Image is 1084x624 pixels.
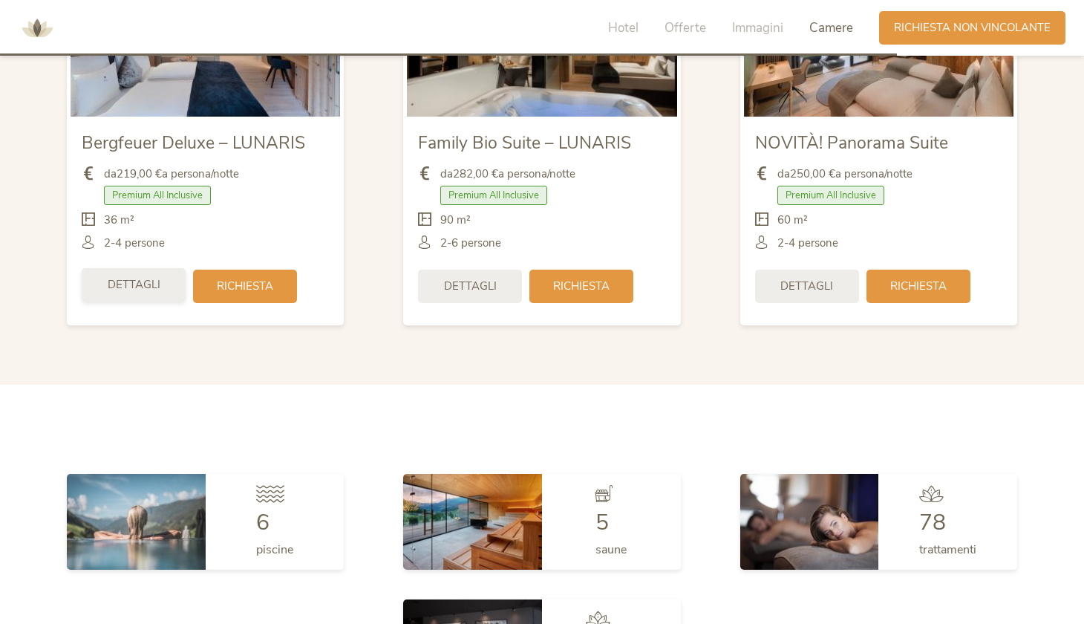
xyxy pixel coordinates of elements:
span: da a persona/notte [440,166,575,182]
span: 2-4 persone [104,235,165,251]
span: Bergfeuer Deluxe – LUNARIS [82,131,305,155]
span: 78 [919,507,946,538]
span: 36 m² [104,212,134,228]
b: 219,00 € [117,166,162,181]
span: Camere [809,19,853,36]
span: Richiesta [890,279,947,294]
span: Richiesta [553,279,610,294]
a: AMONTI & LUNARIS Wellnessresort [15,22,59,33]
span: Hotel [608,19,639,36]
span: piscine [256,542,293,558]
span: Family Bio Suite – LUNARIS [418,131,631,155]
span: Dettagli [108,277,160,293]
span: 2-6 persone [440,235,501,251]
span: 2-4 persone [777,235,838,251]
span: da a persona/notte [777,166,912,182]
span: 5 [595,507,609,538]
span: Premium All Inclusive [440,186,547,205]
span: trattamenti [919,542,976,558]
span: saune [595,542,627,558]
span: Premium All Inclusive [777,186,884,205]
span: Immagini [732,19,783,36]
span: da a persona/notte [104,166,239,182]
b: 250,00 € [790,166,835,181]
span: Dettagli [780,279,833,294]
span: 90 m² [440,212,471,228]
span: 60 m² [777,212,808,228]
span: NOVITÀ! Panorama Suite [755,131,948,155]
span: Richiesta non vincolante [894,20,1051,36]
span: Premium All Inclusive [104,186,211,205]
img: AMONTI & LUNARIS Wellnessresort [15,6,59,51]
span: Dettagli [444,279,497,294]
b: 282,00 € [453,166,498,181]
span: Richiesta [217,279,273,294]
span: 6 [256,507,270,538]
span: Offerte [665,19,706,36]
